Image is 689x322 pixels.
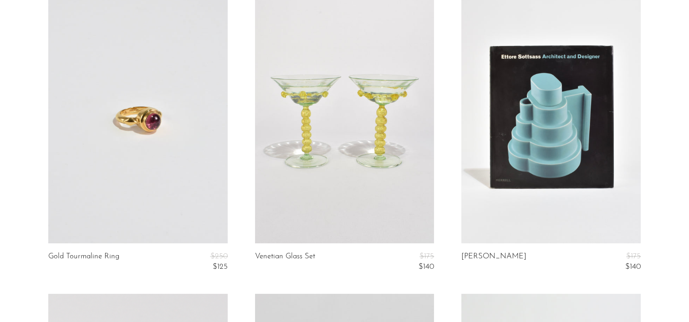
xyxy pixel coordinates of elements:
[212,263,227,271] span: $125
[626,252,641,260] span: $175
[419,263,434,271] span: $140
[48,252,119,271] a: Gold Tourmaline Ring
[419,252,434,260] span: $175
[625,263,641,271] span: $140
[461,252,526,271] a: [PERSON_NAME]
[210,252,227,260] span: $250
[255,252,315,271] a: Venetian Glass Set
